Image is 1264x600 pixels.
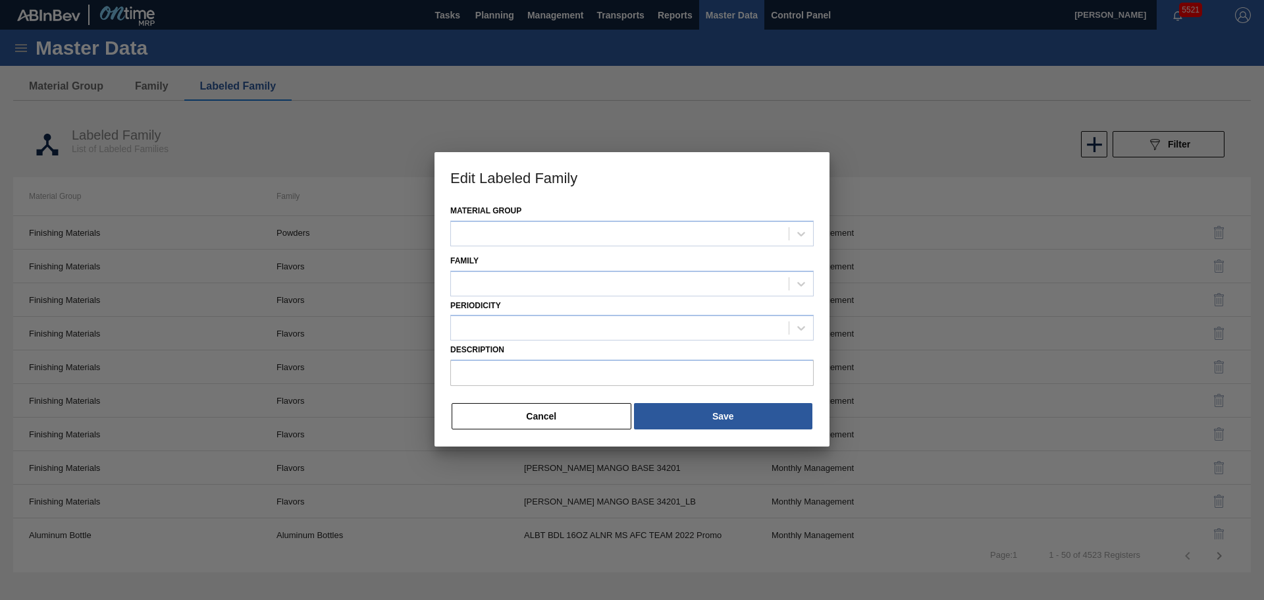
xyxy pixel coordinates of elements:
button: Save [634,403,812,429]
h3: Edit Labeled Family [434,152,829,202]
label: Periodicity [450,301,501,310]
label: Material Group [450,206,521,215]
button: Cancel [452,403,631,429]
label: Description [450,341,814,360]
label: Family [450,256,479,265]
